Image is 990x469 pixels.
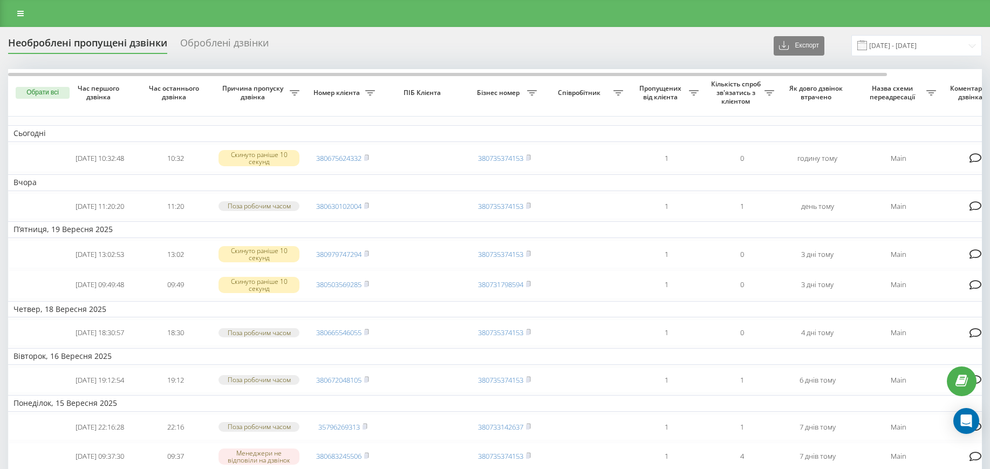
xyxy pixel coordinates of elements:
[629,144,704,173] td: 1
[629,414,704,440] td: 1
[855,414,941,440] td: Main
[219,84,290,101] span: Причина пропуску дзвінка
[953,408,979,434] div: Open Intercom Messenger
[219,422,299,431] div: Поза робочим часом
[219,375,299,384] div: Поза робочим часом
[855,320,941,346] td: Main
[855,193,941,220] td: Main
[780,144,855,173] td: годину тому
[138,414,213,440] td: 22:16
[780,270,855,299] td: 3 дні тому
[138,270,213,299] td: 09:49
[774,36,824,56] button: Експорт
[478,249,523,259] a: 380735374153
[138,367,213,393] td: 19:12
[855,144,941,173] td: Main
[704,270,780,299] td: 0
[62,193,138,220] td: [DATE] 11:20:20
[855,367,941,393] td: Main
[62,144,138,173] td: [DATE] 10:32:48
[629,193,704,220] td: 1
[138,240,213,269] td: 13:02
[478,201,523,211] a: 380735374153
[180,37,269,54] div: Оброблені дзвінки
[390,89,458,97] span: ПІБ Клієнта
[629,320,704,346] td: 1
[62,414,138,440] td: [DATE] 22:16:28
[704,320,780,346] td: 0
[780,193,855,220] td: день тому
[629,367,704,393] td: 1
[316,201,361,211] a: 380630102004
[780,414,855,440] td: 7 днів тому
[219,201,299,210] div: Поза робочим часом
[316,375,361,385] a: 380672048105
[478,328,523,337] a: 380735374153
[62,240,138,269] td: [DATE] 13:02:53
[780,240,855,269] td: 3 дні тому
[855,270,941,299] td: Main
[146,84,204,101] span: Час останнього дзвінка
[629,270,704,299] td: 1
[548,89,613,97] span: Співробітник
[634,84,689,101] span: Пропущених від клієнта
[788,84,846,101] span: Як довго дзвінок втрачено
[704,193,780,220] td: 1
[316,280,361,289] a: 380503569285
[316,153,361,163] a: 380675624332
[704,367,780,393] td: 1
[780,320,855,346] td: 4 дні тому
[861,84,926,101] span: Назва схеми переадресації
[704,414,780,440] td: 1
[629,240,704,269] td: 1
[219,328,299,337] div: Поза робочим часом
[478,153,523,163] a: 380735374153
[219,246,299,262] div: Скинуто раніше 10 секунд
[478,280,523,289] a: 380731798594
[219,448,299,465] div: Менеджери не відповіли на дзвінок
[855,240,941,269] td: Main
[316,249,361,259] a: 380979747294
[316,451,361,461] a: 380683245506
[316,328,361,337] a: 380665546055
[478,422,523,432] a: 380733142637
[709,80,764,105] span: Кількість спроб зв'язатись з клієнтом
[318,422,360,432] a: 35796269313
[62,320,138,346] td: [DATE] 18:30:57
[478,451,523,461] a: 380735374153
[704,144,780,173] td: 0
[138,193,213,220] td: 11:20
[138,320,213,346] td: 18:30
[62,367,138,393] td: [DATE] 19:12:54
[472,89,527,97] span: Бізнес номер
[704,240,780,269] td: 0
[310,89,365,97] span: Номер клієнта
[71,84,129,101] span: Час першого дзвінка
[16,87,70,99] button: Обрати всі
[8,37,167,54] div: Необроблені пропущені дзвінки
[780,367,855,393] td: 6 днів тому
[219,277,299,293] div: Скинуто раніше 10 секунд
[219,150,299,166] div: Скинуто раніше 10 секунд
[138,144,213,173] td: 10:32
[62,270,138,299] td: [DATE] 09:49:48
[478,375,523,385] a: 380735374153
